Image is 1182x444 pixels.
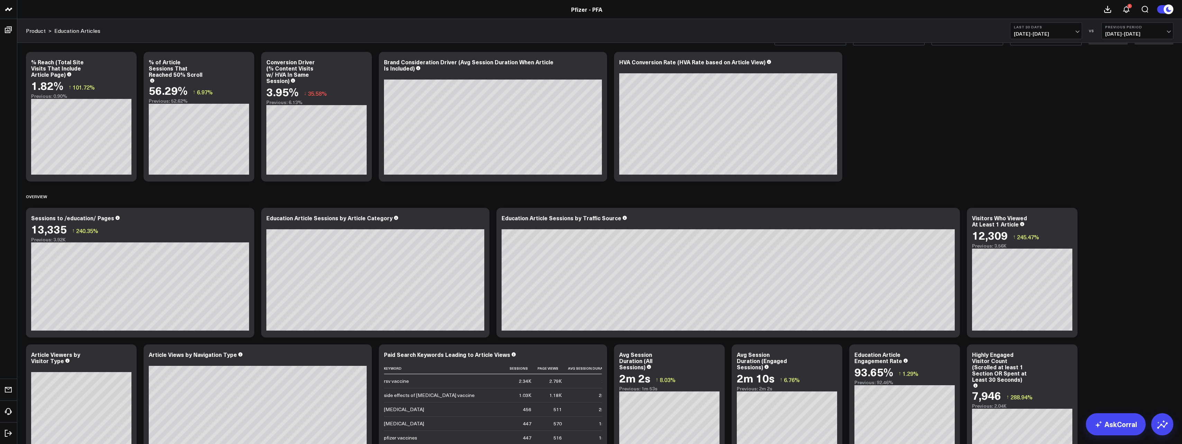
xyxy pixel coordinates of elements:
[571,6,602,13] a: Pfizer - PFA
[602,378,614,385] div: 2m 6s
[502,214,621,222] div: Education Article Sessions by Traffic Source
[149,58,202,78] div: % of Article Sessions That Reached 50% Scroll
[266,100,367,105] div: Previous: 6.13%
[854,380,955,385] div: Previous: 92.46%
[266,85,299,98] div: 3.95%
[549,392,562,399] div: 1.18K
[619,351,652,371] div: Avg Session Duration (All Sessions)
[197,88,213,96] span: 6.97%
[308,90,327,97] span: 35.58%
[619,372,650,384] div: 2m 2s
[304,89,306,98] span: ↓
[26,27,52,35] div: >
[599,420,614,427] div: 1m 58s
[384,406,424,413] div: [MEDICAL_DATA]
[599,392,614,399] div: 2m 31s
[553,434,562,441] div: 516
[854,366,893,378] div: 93.65%
[619,386,720,391] div: Previous: 1m 53s
[68,83,71,92] span: ↑
[193,87,195,96] span: ↑
[737,386,837,391] div: Previous: 2m 2s
[31,351,80,364] div: Article Viewers by Visitor Type
[31,237,249,242] div: Previous: 3.92K
[266,214,393,222] div: Education Article Sessions by Article Category
[26,27,46,35] a: Product
[384,58,553,72] div: Brand Consideration Driver (Avg Session Duration When Article Is Included)
[1085,29,1098,33] div: VS
[972,243,1072,249] div: Previous: 3.56K
[549,378,562,385] div: 2.79K
[72,226,75,235] span: ↑
[519,392,531,399] div: 1.03K
[568,363,621,374] th: Avg Session Duration
[972,403,1072,409] div: Previous: 2.04K
[972,389,1001,401] div: 7,946
[523,434,531,441] div: 447
[972,214,1027,228] div: Visitors Who Viewed At Least 1 Article
[784,376,800,383] span: 6.76%
[902,370,918,377] span: 1.29%
[972,351,1027,383] div: Highly Engaged Visitor Count (Scrolled at least 1 Section OR Spent at Least 30 Seconds)
[553,406,562,413] div: 511
[523,420,531,427] div: 447
[538,363,568,374] th: Page Views
[1017,233,1039,241] span: 245.47%
[384,392,475,399] div: side effects of [MEDICAL_DATA] vaccine
[1014,25,1078,29] b: Last 30 Days
[737,351,787,371] div: Avg Session Duration (Engaged Sessions)
[26,188,47,204] div: Overview
[1006,392,1009,401] span: ↑
[1010,393,1033,401] span: 288.94%
[599,406,614,413] div: 2m 33s
[266,58,315,84] div: Conversion Driver (% Content Visits w/ HVA In Same Session)
[31,79,63,92] div: 1.82%
[519,378,531,385] div: 2.34K
[619,58,766,66] div: HVA Conversion Rate (HVA Rate based on Article View)
[31,214,114,222] div: Sessions to /education/ Pages
[1127,4,1132,8] div: 1
[553,420,562,427] div: 570
[1101,22,1173,39] button: Previous Period[DATE]-[DATE]
[660,376,676,383] span: 8.03%
[656,375,658,384] span: ↑
[1086,413,1146,435] a: AskCorral
[31,58,84,78] div: % Reach (Total Site Visits That Include Article Page)
[780,375,782,384] span: ↑
[384,434,417,441] div: pfizer vaccines
[898,369,901,378] span: ↑
[149,351,237,358] div: Article Views by Navigation Type
[149,84,187,96] div: 56.29%
[1105,31,1170,37] span: [DATE] - [DATE]
[149,98,249,104] div: Previous: 52.62%
[31,223,67,235] div: 13,335
[73,83,95,91] span: 101.72%
[384,363,510,374] th: Keyword
[737,372,775,384] div: 2m 10s
[31,93,131,99] div: Previous: 0.90%
[384,420,424,427] div: [MEDICAL_DATA]
[1014,31,1078,37] span: [DATE] - [DATE]
[1105,25,1170,29] b: Previous Period
[599,434,614,441] div: 1m 47s
[972,229,1008,241] div: 12,309
[384,378,409,385] div: rsv vaccine
[523,406,531,413] div: 456
[76,227,98,234] span: 240.35%
[854,351,902,364] div: Education Article Engagement Rate
[510,363,538,374] th: Sessions
[1010,22,1082,39] button: Last 30 Days[DATE]-[DATE]
[54,27,100,35] a: Education Articles
[384,351,510,358] div: Paid Search Keywords Leading to Article Views
[1013,232,1016,241] span: ↑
